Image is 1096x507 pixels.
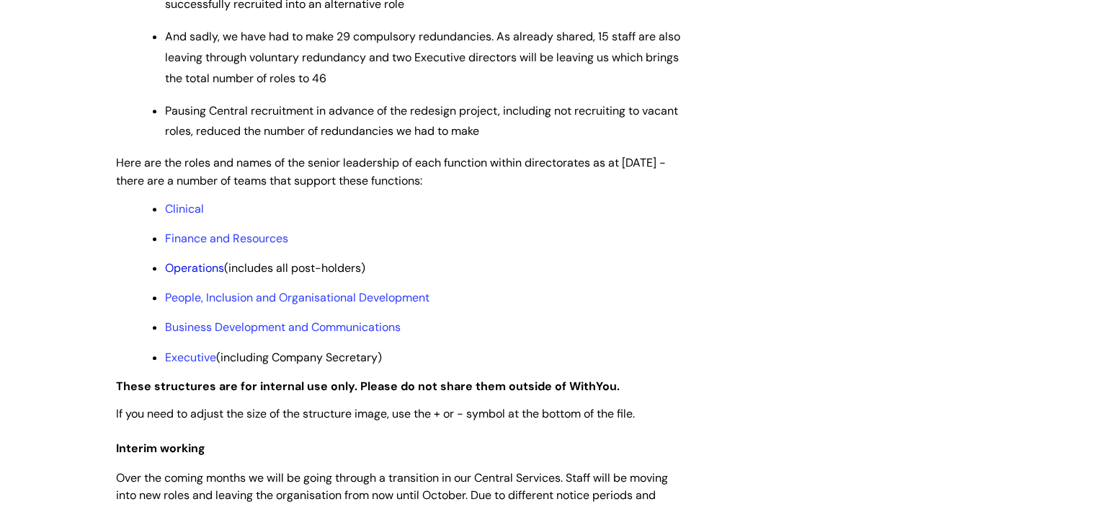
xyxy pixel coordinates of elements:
p: And sadly, we have had to make 29 compulsory redundancies. As already shared, 15 staff are also l... [165,27,685,89]
span: If you need to adjust the size of the structure image, use the + or - symbol at the bottom of the... [116,406,635,421]
a: Executive [165,350,216,365]
span: Interim working [116,441,205,456]
a: Business Development and Communications [165,319,401,335]
span: Here are the roles and names of the senior leadership of each function within directorates as at ... [116,155,666,188]
a: Finance and Resources [165,231,288,246]
a: Clinical [165,201,204,216]
span: (includes all post-holders) [165,260,365,275]
p: Pausing Central recruitment in advance of the redesign project, including not recruiting to vacan... [165,101,685,143]
a: People, Inclusion and Organisational Development [165,290,429,305]
span: (including Company Secretary) [165,350,382,365]
strong: These structures are for internal use only. Please do not share them outside of WithYou. [116,379,620,394]
a: Operations [165,260,224,275]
